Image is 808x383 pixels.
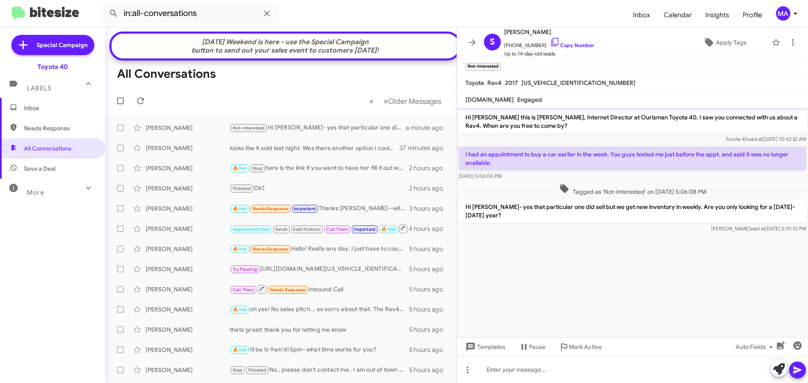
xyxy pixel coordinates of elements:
div: 5 hours ago [409,285,450,293]
div: oh yes! No sales pitch... so sorry about that. The Rav4 is here and available. We will let you bo... [230,305,409,314]
div: [PERSON_NAME] [146,346,230,354]
div: 2 hours ago [409,164,450,172]
a: Copy Number [550,42,594,48]
div: here is the link if you want to have her fill it out when you speak with her... [URL][DOMAIN_NAME] [230,164,409,173]
div: [PERSON_NAME] [146,265,230,273]
a: Inbox [626,3,657,27]
span: Rav4 [487,79,502,87]
a: Special Campaign [11,35,94,55]
span: Call Them [233,287,255,293]
button: Apply Tags [681,35,768,50]
span: Stop [252,166,263,171]
button: Auto Fields [729,339,783,354]
div: a minute ago [406,124,450,132]
span: [DOMAIN_NAME] [465,96,514,103]
div: [PERSON_NAME] [146,124,230,132]
div: 5 hours ago [409,245,450,253]
input: Search [102,3,279,24]
div: looks like it sold last night. Was there another option I could offer you? [230,144,399,152]
span: » [383,96,388,106]
div: Thanks [PERSON_NAME]--will look for the proposal. [230,204,409,214]
div: 4 hours ago [409,225,450,233]
span: Tagged as 'Not-Interested' on [DATE] 5:06:08 PM [556,184,710,196]
span: Finished [233,186,251,191]
div: [PERSON_NAME] [146,325,230,334]
span: Not-Interested [233,125,265,131]
span: Labels [27,85,51,92]
span: Toyota [465,79,484,87]
div: Ok? [230,184,409,193]
span: Call Them [326,227,348,232]
a: Profile [736,3,769,27]
span: Apply Tags [716,35,747,50]
span: Auto Fields [736,339,776,354]
div: Hello! Really any day, I just have to coordinate transportation beforehand. I'm more interested i... [230,244,409,254]
div: 5 hours ago [409,366,450,374]
span: 🔥 Hot [233,246,247,252]
span: 🔥 Hot [233,166,247,171]
div: Hi [PERSON_NAME]- yes that particular one did sell but we get new inventory in weekly. Are you on... [230,123,406,133]
span: Older Messages [388,97,441,106]
span: All Conversations [24,144,72,153]
span: [PERSON_NAME] [504,27,594,37]
button: Previous [364,92,379,110]
span: 🔥 Hot [233,307,247,312]
span: Up to 14-day-old leads [504,50,594,58]
span: said at [748,136,763,142]
div: [PERSON_NAME] [146,305,230,314]
div: [PERSON_NAME] [146,164,230,172]
span: Needs Response [252,206,288,211]
span: Save a Deal [24,164,56,173]
div: 2 hours ago [409,184,450,193]
span: Templates [464,339,505,354]
div: ok great! what time? [230,224,409,234]
span: said at [750,225,765,232]
span: Engaged [517,96,542,103]
p: Hi [PERSON_NAME]- yes that particular one did sell but we get new inventory in weekly. Are you on... [459,199,806,223]
span: 🔥 Hot [233,347,247,353]
small: Not-Interested [465,63,501,71]
div: [PERSON_NAME] [146,144,230,152]
span: Needs Response [24,124,96,132]
div: thats great! thank you for letting me know [230,325,409,334]
span: Toyota 40 [DATE] 10:42:32 AM [726,136,806,142]
div: [PERSON_NAME] [146,225,230,233]
div: [URL][DOMAIN_NAME][US_VEHICLE_IDENTIFICATION_NUMBER] [230,264,409,274]
span: S [490,35,495,49]
span: [PHONE_NUMBER] [504,37,594,50]
div: 5 hours ago [409,265,450,273]
div: 3 hours ago [409,204,450,213]
span: 2017 [505,79,518,87]
div: [DATE] Weekend is here - use the Special Campaign button to send out your sales event to customer... [116,38,455,55]
a: Calendar [657,3,699,27]
span: [PERSON_NAME] [DATE] 5:10:10 PM [711,225,806,232]
p: Hi [PERSON_NAME] this is [PERSON_NAME], Internet Director at Ourisman Toyota 40. I saw you connec... [459,110,806,133]
h1: All Conversations [117,67,216,81]
nav: Page navigation example [364,92,447,110]
button: MA [769,6,799,21]
button: Next [378,92,447,110]
span: Special Campaign [37,41,88,49]
span: Sold Historic [293,227,321,232]
div: Toyota 40 [37,63,68,71]
div: 5 hours ago [409,305,450,314]
span: More [27,189,44,196]
div: 37 minutes ago [399,144,450,152]
span: Mark Active [569,339,602,354]
span: Pause [529,339,545,354]
span: Finished [248,367,267,373]
button: Templates [457,339,512,354]
span: Try Pausing [233,267,257,272]
div: [PERSON_NAME] [146,184,230,193]
div: Ill be in 9am til 5pm- what time works for you? [230,345,409,355]
span: Important [353,227,375,232]
button: Pause [512,339,552,354]
span: Needs Response [252,246,288,252]
p: I had an appointment to buy a car earlier in the week. You guys texted me just before the appt. a... [459,147,806,170]
div: MA [776,6,790,21]
a: Insights [699,3,736,27]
